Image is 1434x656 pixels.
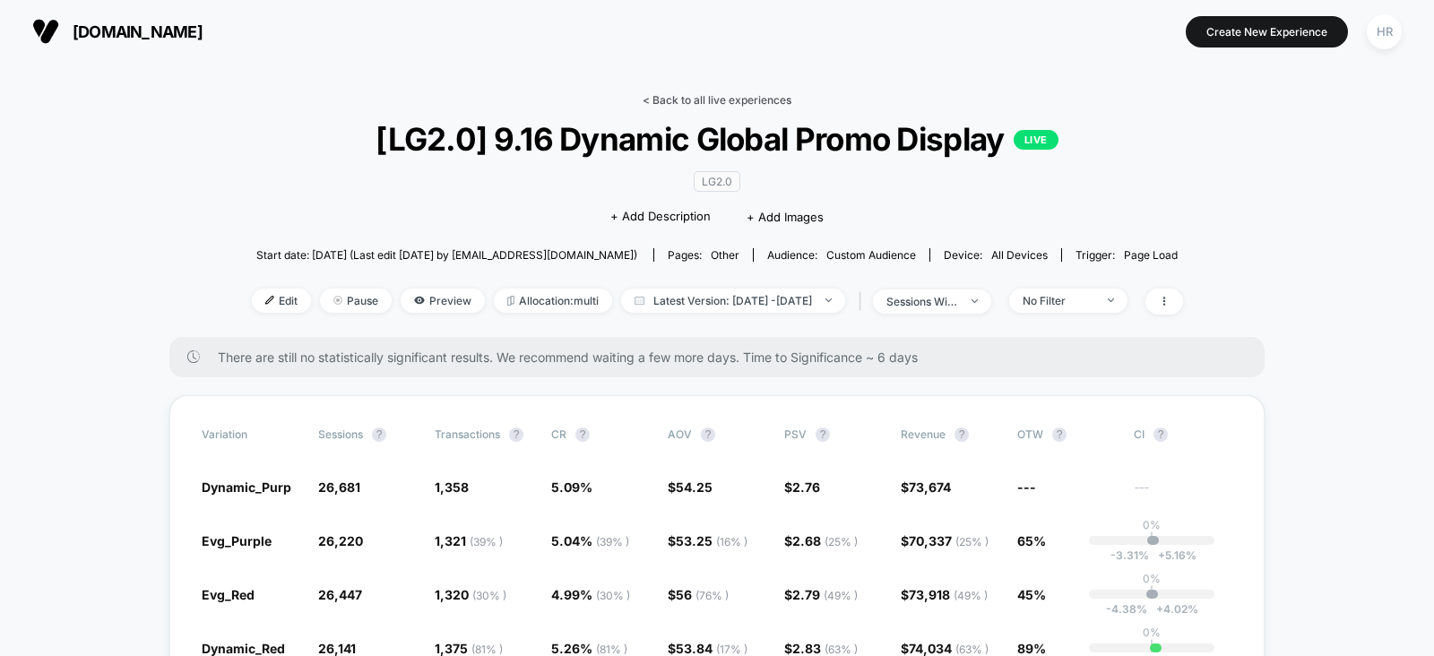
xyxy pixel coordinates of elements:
span: Start date: [DATE] (Last edit [DATE] by [EMAIL_ADDRESS][DOMAIN_NAME]) [256,248,637,262]
span: 74,034 [909,641,989,656]
span: $ [668,533,747,548]
button: HR [1361,13,1407,50]
span: ( 30 % ) [596,589,630,602]
span: $ [901,479,951,495]
span: CI [1134,427,1232,442]
span: 2.79 [792,587,858,602]
div: No Filter [1023,294,1094,307]
a: < Back to all live experiences [643,93,791,107]
span: Transactions [435,427,500,441]
span: 45% [1017,587,1046,602]
span: $ [668,479,713,495]
span: ( 81 % ) [471,643,503,656]
span: 1,321 [435,533,503,548]
button: Create New Experience [1186,16,1348,47]
p: 0% [1143,518,1161,531]
span: ( 49 % ) [954,589,988,602]
span: $ [901,641,989,656]
span: 1,358 [435,479,469,495]
span: Revenue [901,427,946,441]
span: Sessions [318,427,363,441]
span: 26,447 [318,587,362,602]
span: -3.31 % [1110,548,1149,562]
button: ? [816,427,830,442]
span: 4.02 % [1147,602,1198,616]
span: ( 25 % ) [825,535,858,548]
span: ( 39 % ) [596,535,629,548]
span: 53.25 [676,533,747,548]
img: end [1108,298,1114,302]
span: $ [901,587,988,602]
span: ( 25 % ) [955,535,989,548]
img: end [333,296,342,305]
div: sessions with impression [886,295,958,308]
button: ? [509,427,523,442]
span: Latest Version: [DATE] - [DATE] [621,289,845,313]
span: Variation [202,427,300,442]
button: ? [1052,427,1067,442]
span: 26,681 [318,479,360,495]
button: ? [1153,427,1168,442]
div: Audience: [767,248,916,262]
span: There are still no statistically significant results. We recommend waiting a few more days . Time... [218,350,1229,365]
span: CR [551,427,566,441]
span: + [1156,602,1163,616]
span: [DOMAIN_NAME] [73,22,203,41]
p: 0% [1143,626,1161,639]
span: OTW [1017,427,1116,442]
span: 2.76 [792,479,820,495]
span: LG2.0 [694,171,740,192]
span: ( 16 % ) [716,535,747,548]
span: 2.83 [792,641,858,656]
span: [LG2.0] 9.16 Dynamic Global Promo Display [298,120,1136,158]
span: Evg_Purple [202,533,272,548]
span: $ [668,641,747,656]
span: --- [1134,482,1232,496]
p: | [1150,639,1153,652]
span: + Add Description [610,208,711,226]
span: $ [668,587,729,602]
span: 1,375 [435,641,503,656]
div: Trigger: [1075,248,1178,262]
span: $ [784,533,858,548]
span: 73,674 [909,479,951,495]
span: $ [784,587,858,602]
span: 5.26 % [551,641,627,656]
button: ? [955,427,969,442]
span: ( 81 % ) [596,643,627,656]
p: 0% [1143,572,1161,585]
p: | [1150,585,1153,599]
span: + Add Images [747,210,824,224]
span: AOV [668,427,692,441]
button: [DOMAIN_NAME] [27,17,208,46]
img: calendar [635,296,644,305]
span: Dynamic_Purp [202,479,291,495]
div: HR [1367,14,1402,49]
span: $ [784,641,858,656]
span: 1,320 [435,587,506,602]
span: $ [901,533,989,548]
button: ? [575,427,590,442]
span: 70,337 [909,533,989,548]
span: 89% [1017,641,1046,656]
span: $ [784,479,820,495]
span: -4.38 % [1106,602,1147,616]
span: Preview [401,289,485,313]
span: 56 [676,587,729,602]
span: Evg_Red [202,587,255,602]
span: ( 63 % ) [825,643,858,656]
span: other [711,248,739,262]
span: Dynamic_Red [202,641,285,656]
span: ( 49 % ) [824,589,858,602]
span: 5.04 % [551,533,629,548]
span: PSV [784,427,807,441]
span: 4.99 % [551,587,630,602]
img: edit [265,296,274,305]
span: ( 30 % ) [472,589,506,602]
span: --- [1017,479,1036,495]
span: 5.09 % [551,479,592,495]
span: | [854,289,873,315]
img: Visually logo [32,18,59,45]
span: Pause [320,289,392,313]
span: ( 76 % ) [695,589,729,602]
